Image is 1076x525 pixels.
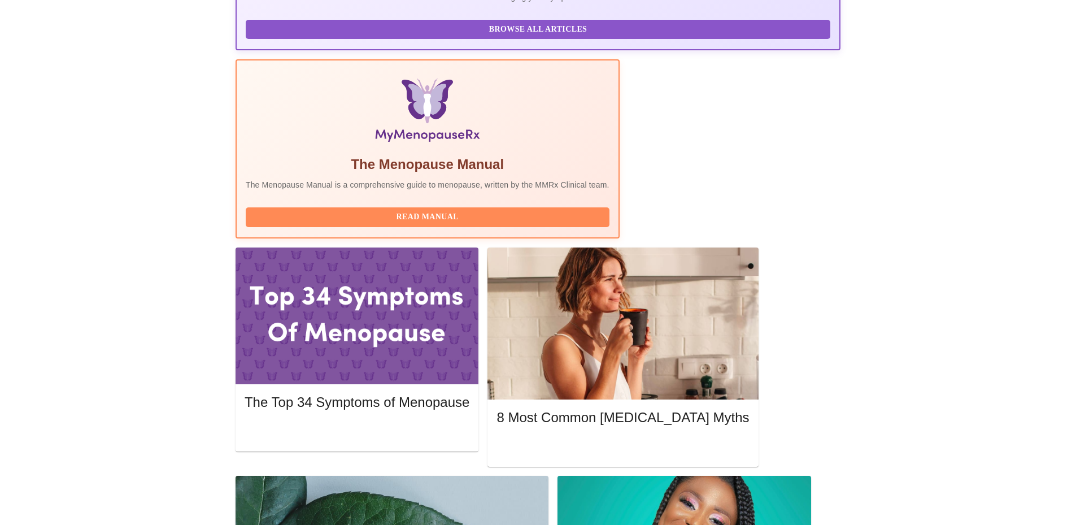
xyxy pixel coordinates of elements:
[246,207,609,227] button: Read Manual
[496,441,752,451] a: Read More
[257,210,598,224] span: Read Manual
[246,24,833,33] a: Browse All Articles
[303,79,551,146] img: Menopause Manual
[256,424,458,439] span: Read More
[245,422,469,441] button: Read More
[496,437,749,457] button: Read More
[245,426,472,435] a: Read More
[246,179,609,190] p: The Menopause Manual is a comprehensive guide to menopause, written by the MMRx Clinical team.
[496,409,749,427] h5: 8 Most Common [MEDICAL_DATA] Myths
[257,23,819,37] span: Browse All Articles
[246,155,609,173] h5: The Menopause Manual
[245,393,469,411] h5: The Top 34 Symptoms of Menopause
[508,440,738,454] span: Read More
[246,20,830,40] button: Browse All Articles
[246,211,612,221] a: Read Manual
